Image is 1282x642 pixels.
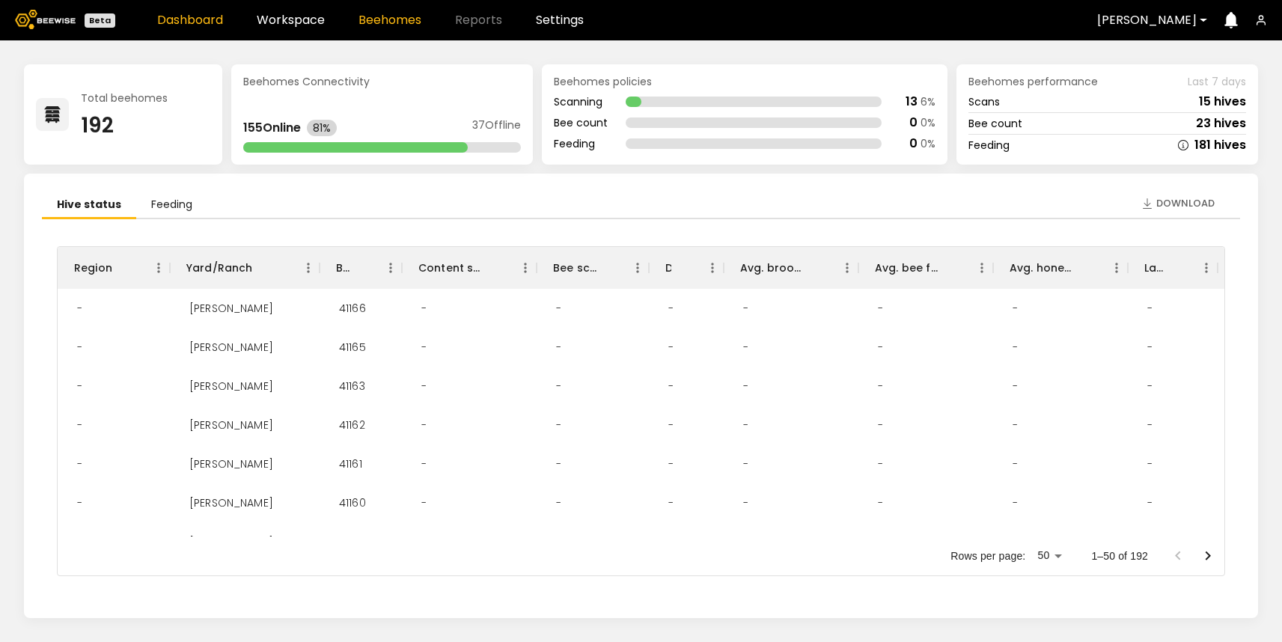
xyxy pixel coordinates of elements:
[327,444,374,483] div: 41161
[65,367,94,406] div: -
[968,140,1010,150] div: Feeding
[409,522,439,561] div: -
[243,76,521,87] div: Beehomes Connectivity
[455,14,502,26] span: Reports
[85,13,115,28] div: Beta
[243,122,301,134] div: 155 Online
[993,247,1128,289] div: Avg. honey frames
[15,10,76,29] img: Beewise logo
[186,247,253,289] div: Yard/Ranch
[537,247,649,289] div: Bee scan hives
[1135,406,1165,444] div: -
[177,406,285,444] div: Thomsen
[409,328,439,367] div: -
[941,257,962,278] button: Sort
[544,367,573,406] div: -
[921,117,935,128] div: 0 %
[74,247,112,289] div: Region
[58,247,170,289] div: Region
[740,247,806,289] div: Avg. brood frames
[136,192,207,219] li: Feeding
[1001,367,1030,406] div: -
[544,328,573,367] div: -
[626,257,649,279] button: Menu
[950,548,1025,563] p: Rows per page:
[1105,257,1128,279] button: Menu
[1134,192,1222,215] button: Download
[1001,328,1030,367] div: -
[112,257,133,278] button: Sort
[656,483,686,522] div: -
[656,406,686,444] div: -
[1199,96,1246,108] div: 15 hives
[327,406,377,444] div: 41162
[1135,367,1165,406] div: -
[157,14,223,26] a: Dashboard
[1135,289,1165,328] div: -
[177,483,285,522] div: Thomsen
[514,257,537,279] button: Menu
[1135,328,1165,367] div: -
[836,257,858,279] button: Menu
[1010,247,1075,289] div: Avg. honey frames
[402,247,537,289] div: Content scan hives
[147,257,170,279] button: Menu
[1128,247,1218,289] div: Larvae
[1001,444,1030,483] div: -
[554,138,608,149] div: Feeding
[536,14,584,26] a: Settings
[921,138,935,149] div: 0 %
[731,444,760,483] div: -
[724,247,858,289] div: Avg. brood frames
[177,289,285,328] div: Thomsen
[327,483,378,522] div: 41160
[1196,117,1246,129] div: 23 hives
[1195,257,1218,279] button: Menu
[909,117,918,129] div: 0
[656,289,686,328] div: -
[544,406,573,444] div: -
[307,120,337,136] div: 81%
[731,406,760,444] div: -
[409,483,439,522] div: -
[656,444,686,483] div: -
[544,483,573,522] div: -
[65,289,94,328] div: -
[327,328,378,367] div: 41165
[731,328,760,367] div: -
[731,367,760,406] div: -
[1001,483,1030,522] div: -
[1165,257,1186,278] button: Sort
[65,522,94,561] div: -
[596,257,617,278] button: Sort
[327,289,378,328] div: 41166
[921,97,935,107] div: 6 %
[554,76,935,87] div: Beehomes policies
[257,14,325,26] a: Workspace
[170,247,320,289] div: Yard/Ranch
[968,97,1000,107] div: Scans
[701,257,724,279] button: Menu
[1001,522,1030,561] div: -
[1194,139,1246,151] div: 181 hives
[906,96,918,108] div: 13
[409,367,439,406] div: -
[731,483,760,522] div: -
[484,257,505,278] button: Sort
[65,406,94,444] div: -
[665,247,671,289] div: Dead hives
[81,93,168,103] div: Total beehomes
[418,247,484,289] div: Content scan hives
[553,247,596,289] div: Bee scan hives
[65,483,94,522] div: -
[656,328,686,367] div: -
[336,247,350,289] div: BH ID
[320,247,402,289] div: BH ID
[409,406,439,444] div: -
[177,444,285,483] div: Thomsen
[1001,289,1030,328] div: -
[656,367,686,406] div: -
[1193,541,1223,571] button: Go to next page
[1001,406,1030,444] div: -
[866,406,895,444] div: -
